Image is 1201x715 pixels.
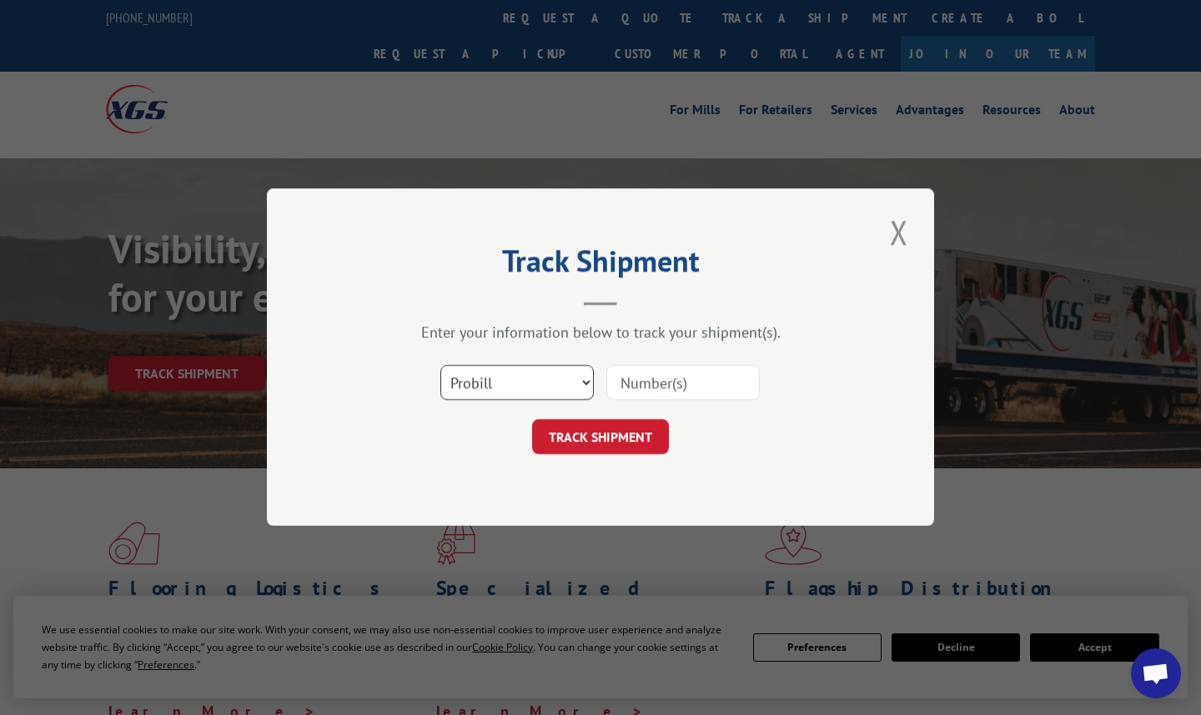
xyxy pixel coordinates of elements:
a: Open chat [1131,648,1181,698]
input: Number(s) [606,366,760,401]
button: TRACK SHIPMENT [532,420,669,455]
button: Close modal [885,209,913,255]
h2: Track Shipment [350,249,851,281]
div: Enter your information below to track your shipment(s). [350,323,851,342]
